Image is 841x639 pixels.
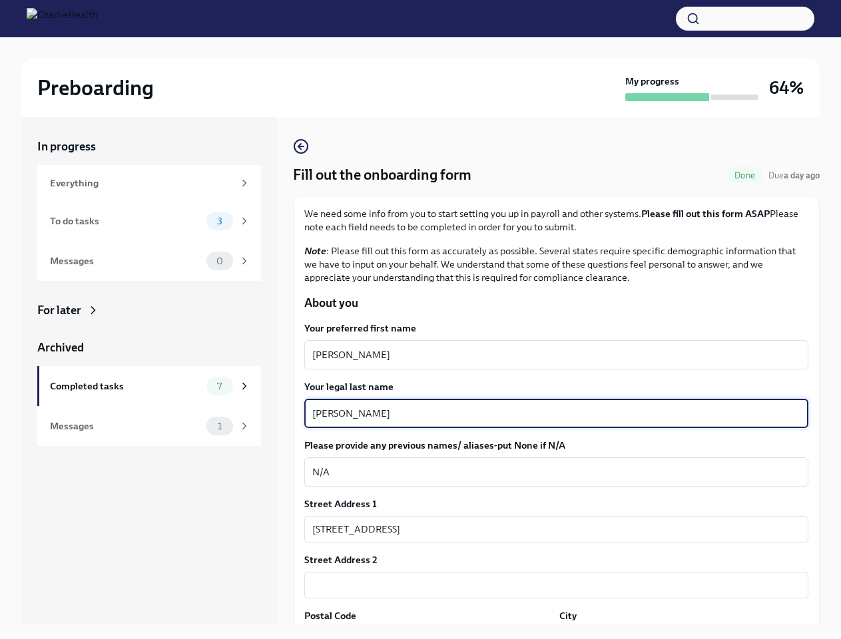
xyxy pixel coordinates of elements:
[50,214,201,228] div: To do tasks
[304,295,808,311] p: About you
[312,347,800,363] textarea: [PERSON_NAME]
[210,421,230,431] span: 1
[304,439,808,452] label: Please provide any previous names/ aliases-put None if N/A
[209,216,230,226] span: 3
[37,302,81,318] div: For later
[37,75,154,101] h2: Preboarding
[312,405,800,421] textarea: [PERSON_NAME]
[304,609,356,622] label: Postal Code
[726,170,763,180] span: Done
[293,165,471,185] h4: Fill out the onboarding form
[208,256,231,266] span: 0
[304,245,326,257] strong: Note
[37,339,261,355] a: Archived
[312,464,800,480] textarea: N/A
[37,165,261,201] a: Everything
[769,76,804,100] h3: 64%
[304,244,808,284] p: : Please fill out this form as accurately as possible. Several states require specific demographi...
[37,302,261,318] a: For later
[50,379,201,393] div: Completed tasks
[641,208,770,220] strong: Please fill out this form ASAP
[304,207,808,234] p: We need some info from you to start setting you up in payroll and other systems. Please note each...
[37,406,261,446] a: Messages1
[768,170,820,180] span: Due
[768,169,820,182] span: August 17th, 2025 06:00
[50,254,201,268] div: Messages
[625,75,679,88] strong: My progress
[50,419,201,433] div: Messages
[304,321,808,335] label: Your preferred first name
[37,241,261,281] a: Messages0
[209,381,230,391] span: 7
[37,138,261,154] a: In progress
[37,201,261,241] a: To do tasks3
[784,170,820,180] strong: a day ago
[304,380,808,393] label: Your legal last name
[559,609,577,622] label: City
[27,8,97,29] img: CharlieHealth
[304,497,377,511] label: Street Address 1
[37,366,261,406] a: Completed tasks7
[304,553,378,566] label: Street Address 2
[50,176,233,190] div: Everything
